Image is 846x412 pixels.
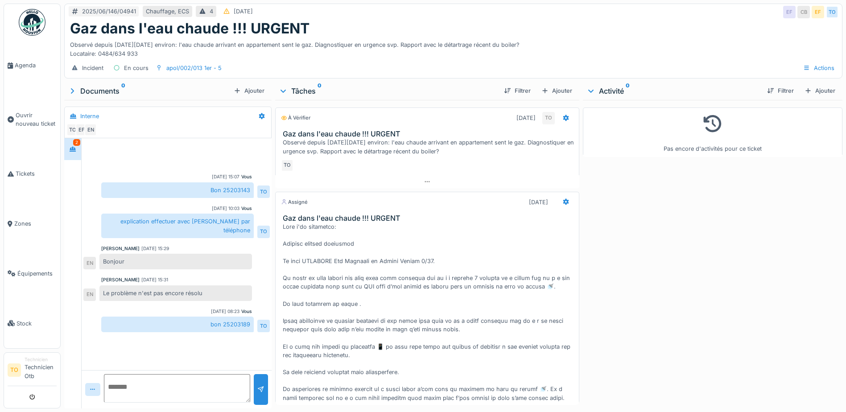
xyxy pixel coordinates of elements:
div: CB [797,6,810,18]
div: Vous [241,308,252,315]
div: Activité [586,86,760,96]
div: Incident [82,64,103,72]
div: EF [783,6,796,18]
div: 2025/06/146/04941 [82,7,136,16]
div: Ajouter [801,85,839,97]
div: [DATE] 15:07 [212,173,239,180]
div: Observé depuis [DATE][DATE] environ: l'eau chaude arrivant en appartement sent le gaz. Diagnostiq... [70,37,837,58]
div: À vérifier [281,114,310,122]
li: TO [8,363,21,377]
div: Ajouter [538,85,576,97]
h3: Gaz dans l'eau chaude !!! URGENT [283,130,575,138]
span: Zones [14,219,57,228]
div: TO [257,185,270,198]
a: Zones [4,199,60,249]
span: Agenda [15,61,57,70]
div: TO [542,112,555,124]
sup: 0 [318,86,322,96]
li: Technicien Otb [25,356,57,384]
span: Tickets [16,169,57,178]
div: Interne [80,112,99,120]
div: Assigné [281,198,308,206]
div: [PERSON_NAME] [101,245,140,252]
div: EN [83,257,96,269]
div: TO [257,226,270,238]
div: Filtrer [500,85,534,97]
div: Filtrer [763,85,797,97]
a: Ouvrir nouveau ticket [4,91,60,149]
div: Pas encore d'activités pour ce ticket [589,111,837,153]
a: TO TechnicienTechnicien Otb [8,356,57,386]
div: Actions [799,62,838,74]
a: Tickets [4,149,60,199]
div: Ajouter [230,85,268,97]
a: Stock [4,298,60,348]
div: Documents [68,86,230,96]
div: EN [84,124,97,136]
div: [PERSON_NAME] [101,276,140,283]
div: Bon 25203143 [101,182,254,198]
div: EF [75,124,88,136]
div: Vous [241,205,252,212]
div: TO [66,124,79,136]
div: Le problème n'est pas encore résolu [99,285,252,301]
div: [DATE] 15:31 [141,276,168,283]
a: Agenda [4,41,60,91]
div: En cours [124,64,149,72]
div: Tâches [279,86,497,96]
span: Équipements [17,269,57,278]
a: Équipements [4,248,60,298]
div: Bonjour [99,254,252,269]
div: apol/002/013 1er - 5 [166,64,222,72]
div: TO [826,6,838,18]
div: TO [257,320,270,332]
div: Chauffage, ECS [146,7,189,16]
div: EN [83,288,96,301]
span: Ouvrir nouveau ticket [16,111,57,128]
div: Technicien [25,356,57,363]
sup: 0 [626,86,630,96]
div: TO [281,159,293,172]
div: 2 [73,139,80,146]
div: [DATE] 15:29 [141,245,169,252]
div: [DATE] 10:03 [212,205,239,212]
div: bon 25203189 [101,317,254,332]
h3: Gaz dans l'eau chaude !!! URGENT [283,214,575,222]
span: Stock [17,319,57,328]
div: 4 [210,7,213,16]
sup: 0 [121,86,125,96]
div: Vous [241,173,252,180]
div: Observé depuis [DATE][DATE] environ: l'eau chaude arrivant en appartement sent le gaz. Diagnostiq... [283,138,575,155]
div: [DATE] 08:23 [211,308,239,315]
div: EF [812,6,824,18]
img: Badge_color-CXgf-gQk.svg [19,9,45,36]
div: [DATE] [234,7,253,16]
h1: Gaz dans l'eau chaude !!! URGENT [70,20,310,37]
div: [DATE] [516,114,536,122]
div: explication effectuer avec [PERSON_NAME] par téléphone [101,214,254,238]
div: [DATE] [529,198,548,206]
